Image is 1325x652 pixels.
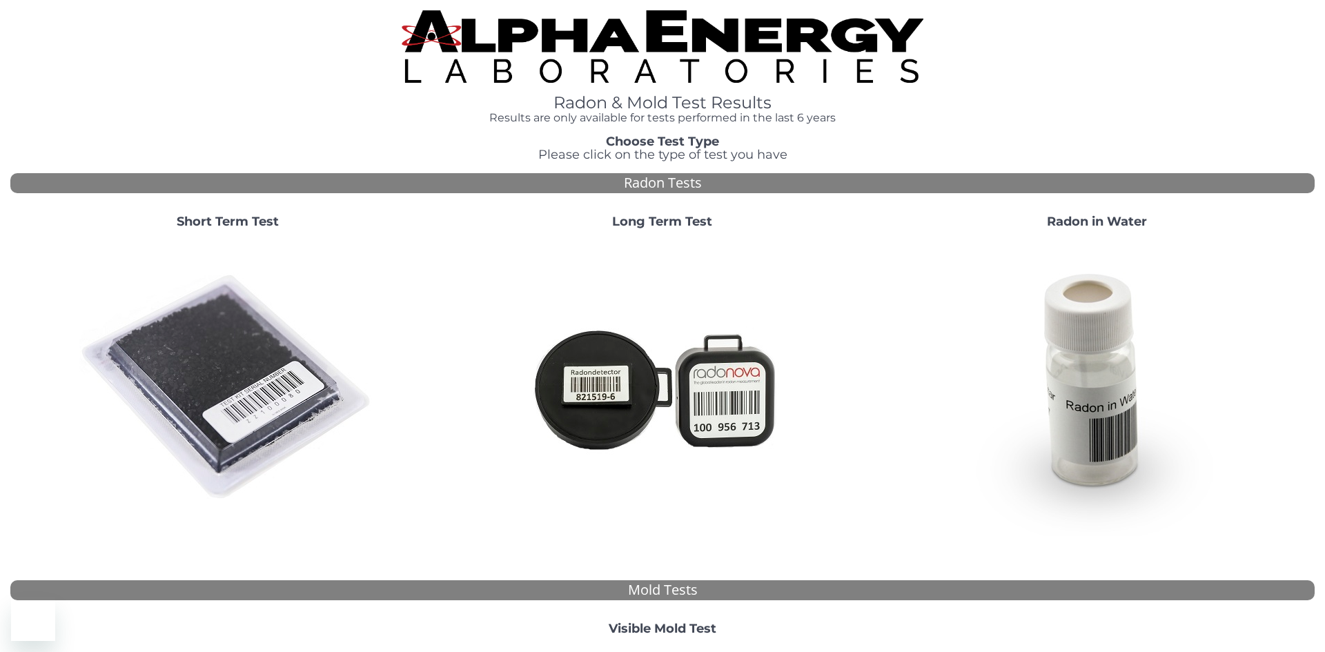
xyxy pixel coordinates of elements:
div: Radon Tests [10,173,1315,193]
strong: Long Term Test [612,214,712,229]
strong: Visible Mold Test [609,621,716,636]
img: RadoninWater.jpg [949,239,1246,536]
img: ShortTerm.jpg [79,239,376,536]
strong: Choose Test Type [606,134,719,149]
img: Radtrak2vsRadtrak3.jpg [514,239,811,536]
iframe: Button to launch messaging window [11,597,55,641]
div: Mold Tests [10,580,1315,600]
span: Please click on the type of test you have [538,147,787,162]
h4: Results are only available for tests performed in the last 6 years [402,112,923,124]
h1: Radon & Mold Test Results [402,94,923,112]
strong: Short Term Test [177,214,279,229]
strong: Radon in Water [1047,214,1147,229]
img: TightCrop.jpg [402,10,923,83]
